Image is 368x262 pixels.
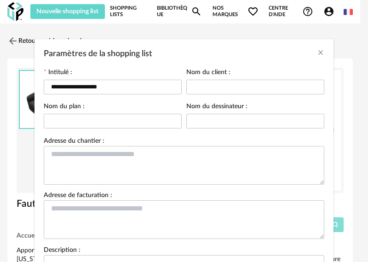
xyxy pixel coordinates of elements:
[44,247,80,255] label: Description :
[44,103,85,111] label: Nom du plan :
[317,48,324,58] button: Close
[186,103,247,111] label: Nom du dessinateur :
[186,69,230,77] label: Nom du client :
[44,69,72,77] label: Intitulé :
[44,192,112,200] label: Adresse de facturation :
[44,138,104,146] label: Adresse du chantier :
[44,50,152,58] span: Paramètres de la shopping list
